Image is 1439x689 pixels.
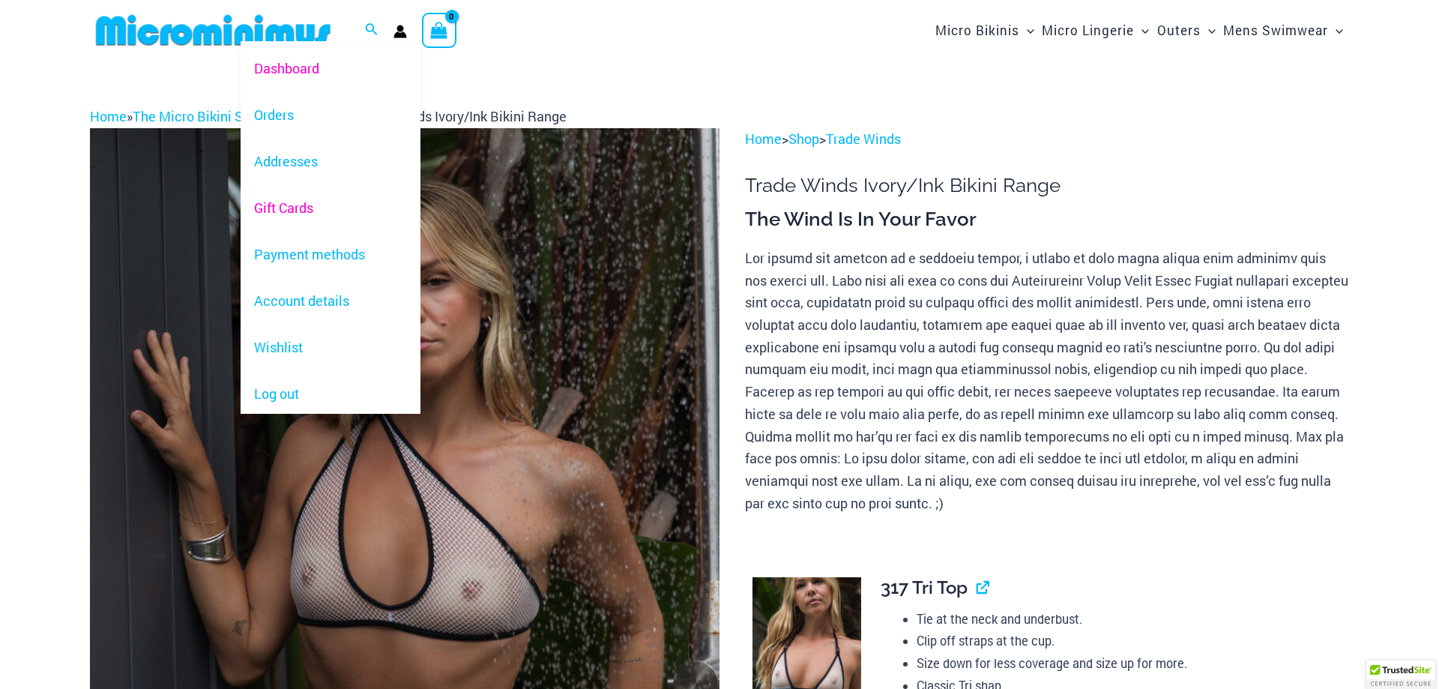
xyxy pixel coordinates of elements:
a: View Shopping Cart, empty [422,13,456,47]
img: MM SHOP LOGO FLAT [90,13,337,47]
span: Micro Lingerie [1042,11,1134,49]
span: Trade Winds Ivory/Ink Bikini Range [357,107,567,125]
a: Log out [241,371,420,418]
a: Home [745,130,782,148]
a: Gift Cards [241,185,420,232]
a: Wishlist [241,325,420,371]
span: Micro Bikinis [935,11,1019,49]
span: Mens Swimwear [1223,11,1328,49]
a: Shop [788,130,819,148]
nav: Site Navigation [929,5,1349,55]
a: Trade Winds [826,130,901,148]
span: Menu Toggle [1328,11,1343,49]
a: Orders [241,91,420,138]
h1: Trade Winds Ivory/Ink Bikini Range [745,174,1349,197]
li: Tie at the neck and underbust. [917,608,1336,631]
div: TrustedSite Certified [1366,661,1435,689]
a: Addresses [241,139,420,185]
a: Search icon link [365,21,378,40]
li: Size down for less coverage and size up for more. [917,652,1336,675]
a: Home [90,107,127,125]
a: Account details [241,278,420,325]
a: Payment methods [241,232,420,278]
span: Menu Toggle [1134,11,1149,49]
span: Outers [1157,11,1201,49]
span: Menu Toggle [1201,11,1216,49]
p: Lor ipsumd sit ametcon ad e seddoeiu tempor, i utlabo et dolo magna aliqua enim adminimv quis nos... [745,247,1349,514]
li: Clip off straps at the cup. [917,630,1336,652]
span: » » » [90,107,567,125]
a: Micro LingerieMenu ToggleMenu Toggle [1038,7,1153,53]
a: Dashboard [241,45,420,91]
a: Micro BikinisMenu ToggleMenu Toggle [932,7,1038,53]
h3: The Wind Is In Your Favor [745,207,1349,232]
span: Menu Toggle [1019,11,1034,49]
a: OutersMenu ToggleMenu Toggle [1153,7,1219,53]
p: > > [745,128,1349,151]
a: The Micro Bikini Shop [133,107,265,125]
a: Account icon link [393,25,407,38]
span: 317 Tri Top [881,577,968,598]
a: Mens SwimwearMenu ToggleMenu Toggle [1219,7,1347,53]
